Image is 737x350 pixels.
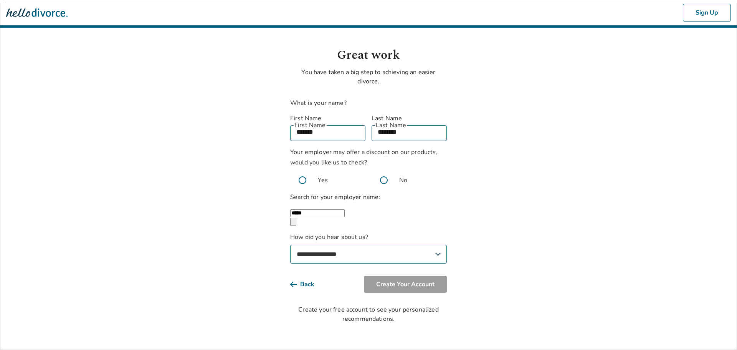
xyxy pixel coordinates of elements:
span: Yes [318,176,328,185]
label: What is your name? [290,99,347,107]
iframe: Chat Widget [699,313,737,350]
div: Create your free account to see your personalized recommendations. [290,305,447,323]
select: How did you hear about us? [290,245,447,264]
label: Search for your employer name: [290,193,380,201]
label: Last Name [372,114,447,123]
span: Your employer may offer a discount on our products, would you like us to check? [290,148,438,167]
label: How did you hear about us? [290,232,447,264]
button: Create Your Account [364,276,447,293]
h1: Great work [290,46,447,65]
button: Sign Up [683,4,731,22]
img: Hello Divorce Logo [6,5,68,20]
span: No [399,176,407,185]
p: You have taken a big step to achieving an easier divorce. [290,68,447,86]
button: Clear [290,218,296,226]
button: Back [290,276,327,293]
label: First Name [290,114,365,123]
